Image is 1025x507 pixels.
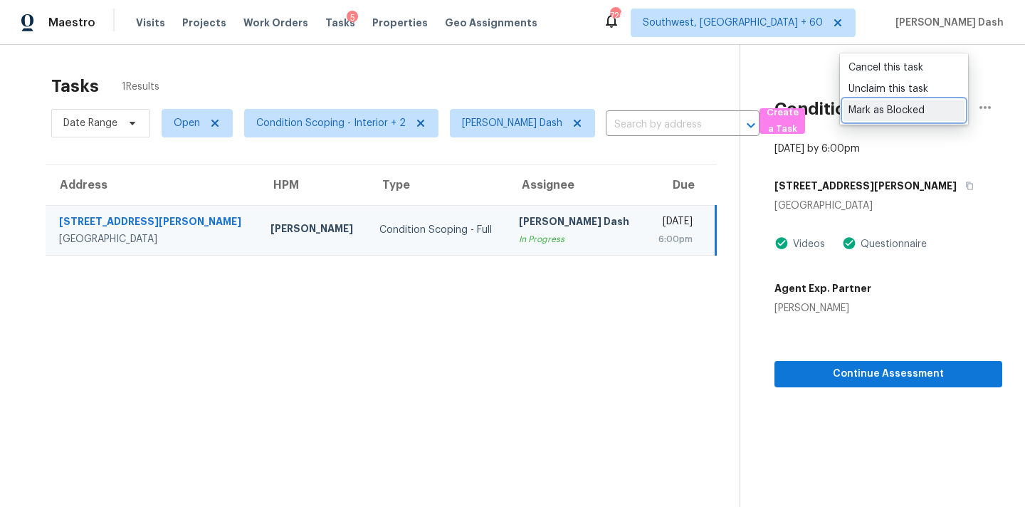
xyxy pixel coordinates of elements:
[606,114,720,136] input: Search by address
[856,237,927,251] div: Questionnaire
[789,237,825,251] div: Videos
[519,232,634,246] div: In Progress
[774,236,789,251] img: Artifact Present Icon
[368,165,508,205] th: Type
[774,281,871,296] h5: Agent Exp. Partner
[379,223,496,237] div: Condition Scoping - Full
[372,16,428,30] span: Properties
[51,79,99,93] h2: Tasks
[774,102,968,130] h2: Condition Scoping - Full
[508,165,645,205] th: Assignee
[48,16,95,30] span: Maestro
[848,82,960,96] div: Unclaim this task
[325,18,355,28] span: Tasks
[767,105,798,137] span: Create a Task
[136,16,165,30] span: Visits
[656,214,693,232] div: [DATE]
[519,214,634,232] div: [PERSON_NAME] Dash
[643,16,823,30] span: Southwest, [GEOGRAPHIC_DATA] + 60
[774,361,1002,387] button: Continue Assessment
[59,232,248,246] div: [GEOGRAPHIC_DATA]
[256,116,406,130] span: Condition Scoping - Interior + 2
[842,236,856,251] img: Artifact Present Icon
[610,9,620,23] div: 726
[741,115,761,135] button: Open
[774,179,957,193] h5: [STREET_ADDRESS][PERSON_NAME]
[46,165,259,205] th: Address
[243,16,308,30] span: Work Orders
[59,214,248,232] div: [STREET_ADDRESS][PERSON_NAME]
[786,365,991,383] span: Continue Assessment
[462,116,562,130] span: [PERSON_NAME] Dash
[848,103,960,117] div: Mark as Blocked
[63,116,117,130] span: Date Range
[656,232,693,246] div: 6:00pm
[774,199,1002,213] div: [GEOGRAPHIC_DATA]
[445,16,537,30] span: Geo Assignments
[774,142,860,156] div: [DATE] by 6:00pm
[122,80,159,94] span: 1 Results
[774,301,871,315] div: [PERSON_NAME]
[759,108,805,134] button: Create a Task
[848,61,960,75] div: Cancel this task
[347,11,358,25] div: 5
[182,16,226,30] span: Projects
[259,165,368,205] th: HPM
[890,16,1004,30] span: [PERSON_NAME] Dash
[174,116,200,130] span: Open
[645,165,716,205] th: Due
[270,221,357,239] div: [PERSON_NAME]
